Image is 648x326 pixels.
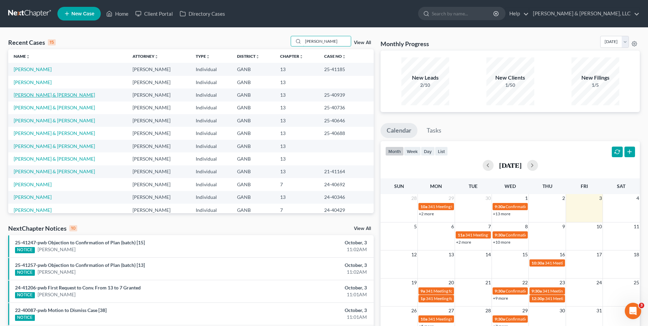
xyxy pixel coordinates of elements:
[15,270,35,276] div: NOTICE
[559,250,566,259] span: 16
[319,63,374,76] td: 25-41185
[319,114,374,127] td: 25-40646
[275,140,319,152] td: 13
[232,191,275,204] td: GANB
[411,307,417,315] span: 26
[529,8,639,20] a: [PERSON_NAME] & [PERSON_NAME], LLC
[598,194,603,202] span: 3
[413,222,417,231] span: 5
[232,152,275,165] td: GANB
[571,74,619,82] div: New Filings
[385,147,404,156] button: month
[448,279,455,287] span: 20
[254,291,367,298] div: 11:01AM
[319,127,374,139] td: 25-40688
[506,204,584,209] span: Confirmation Hearing for [PERSON_NAME]
[275,165,319,178] td: 13
[545,296,607,301] span: 341 Meeting for [PERSON_NAME]
[487,222,492,231] span: 7
[190,127,232,139] td: Individual
[432,7,494,20] input: Search by name...
[495,232,505,237] span: 9:30a
[254,246,367,253] div: 11:02AM
[485,194,492,202] span: 30
[319,165,374,178] td: 21-41164
[506,232,584,237] span: Confirmation Hearing for [PERSON_NAME]
[103,8,132,20] a: Home
[542,288,604,294] span: 341 Meeting for [PERSON_NAME]
[319,101,374,114] td: 25-40736
[14,79,52,85] a: [PERSON_NAME]
[532,288,542,294] span: 9:30a
[15,262,145,268] a: 25-41257-pwb Objection to Confirmation of Plan (batch) [13]
[232,178,275,191] td: GANB
[237,54,260,59] a: Districtunfold_more
[506,8,529,20] a: Help
[493,240,510,245] a: +10 more
[275,101,319,114] td: 13
[127,165,190,178] td: [PERSON_NAME]
[420,316,427,322] span: 10a
[522,250,528,259] span: 15
[15,285,141,290] a: 24-41206-pwb First Request to Conv. From 13 to 7 Granted
[545,260,606,266] span: 341 Meeting for [PERSON_NAME]
[14,207,52,213] a: [PERSON_NAME]
[493,296,508,301] a: +9 more
[14,143,95,149] a: [PERSON_NAME] & [PERSON_NAME]
[127,76,190,89] td: [PERSON_NAME]
[127,101,190,114] td: [PERSON_NAME]
[299,55,303,59] i: unfold_more
[38,269,75,275] a: [PERSON_NAME]
[486,82,534,89] div: 1/50
[448,194,455,202] span: 29
[127,178,190,191] td: [PERSON_NAME]
[532,260,544,266] span: 10:30a
[256,55,260,59] i: unfold_more
[458,232,465,237] span: 11a
[14,92,95,98] a: [PERSON_NAME] & [PERSON_NAME]
[522,279,528,287] span: 22
[448,250,455,259] span: 13
[190,204,232,216] td: Individual
[633,250,640,259] span: 18
[154,55,158,59] i: unfold_more
[232,140,275,152] td: GANB
[381,123,417,138] a: Calendar
[495,316,505,322] span: 9:30a
[505,183,516,189] span: Wed
[319,178,374,191] td: 24-40692
[469,183,478,189] span: Tue
[596,250,603,259] span: 17
[420,123,447,138] a: Tasks
[254,269,367,275] div: 11:02AM
[596,307,603,315] span: 31
[617,183,625,189] span: Sat
[451,222,455,231] span: 6
[232,89,275,101] td: GANB
[190,191,232,204] td: Individual
[254,284,367,291] div: October, 3
[14,66,52,72] a: [PERSON_NAME]
[71,11,94,16] span: New Case
[14,181,52,187] a: [PERSON_NAME]
[190,89,232,101] td: Individual
[275,76,319,89] td: 13
[435,147,448,156] button: list
[206,55,210,59] i: unfold_more
[127,152,190,165] td: [PERSON_NAME]
[401,82,449,89] div: 2/10
[303,36,351,46] input: Search by name...
[232,114,275,127] td: GANB
[127,204,190,216] td: [PERSON_NAME]
[559,279,566,287] span: 23
[232,101,275,114] td: GANB
[127,114,190,127] td: [PERSON_NAME]
[448,307,455,315] span: 27
[190,152,232,165] td: Individual
[559,307,566,315] span: 30
[14,118,95,123] a: [PERSON_NAME] & [PERSON_NAME]
[633,279,640,287] span: 25
[342,55,346,59] i: unfold_more
[275,127,319,139] td: 13
[562,222,566,231] span: 9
